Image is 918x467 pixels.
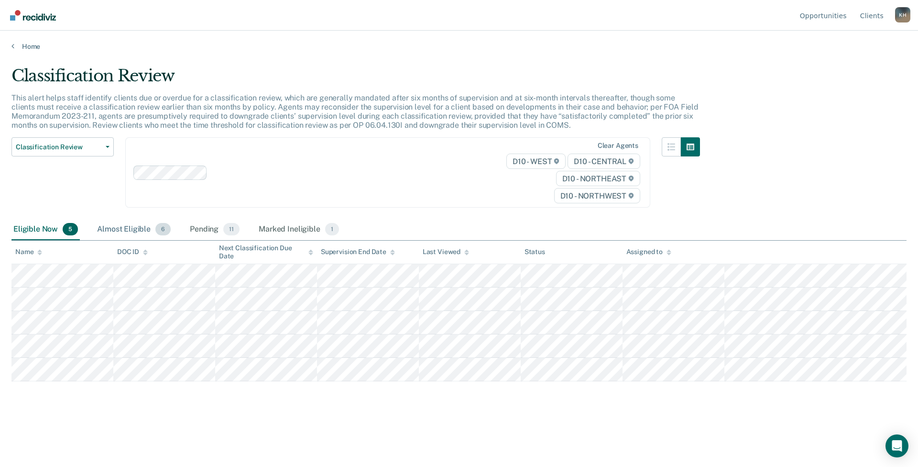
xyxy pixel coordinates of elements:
div: Name [15,248,42,256]
div: Pending11 [188,219,241,240]
div: Open Intercom Messenger [885,434,908,457]
span: D10 - CENTRAL [568,154,640,169]
div: Last Viewed [423,248,469,256]
div: DOC ID [117,248,148,256]
div: K H [895,7,910,22]
a: Home [11,42,907,51]
button: Profile dropdown button [895,7,910,22]
div: Eligible Now5 [11,219,80,240]
span: 6 [155,223,171,235]
p: This alert helps staff identify clients due or overdue for a classification review, which are gen... [11,93,699,130]
div: Next Classification Due Date [219,244,313,260]
span: 11 [223,223,240,235]
span: 5 [63,223,78,235]
button: Classification Review [11,137,114,156]
span: Classification Review [16,143,102,151]
div: Supervision End Date [321,248,395,256]
span: D10 - NORTHWEST [554,188,640,203]
div: Clear agents [598,142,638,150]
div: Almost Eligible6 [95,219,173,240]
div: Status [525,248,545,256]
div: Classification Review [11,66,700,93]
div: Marked Ineligible1 [257,219,341,240]
span: 1 [325,223,339,235]
img: Recidiviz [10,10,56,21]
span: D10 - WEST [506,154,566,169]
div: Assigned to [626,248,671,256]
span: D10 - NORTHEAST [556,171,640,186]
